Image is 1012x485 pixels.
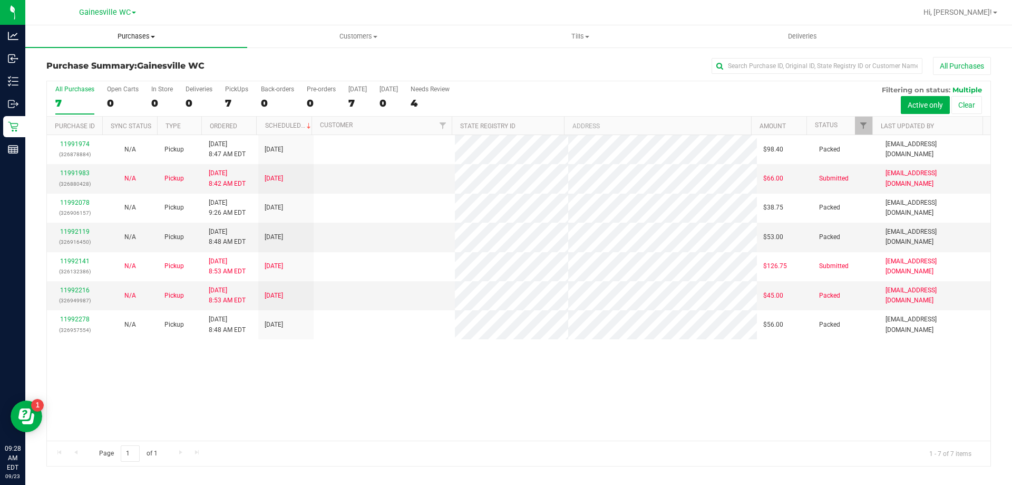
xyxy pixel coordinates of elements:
[55,85,94,93] div: All Purchases
[434,117,452,135] a: Filter
[53,208,96,218] p: (326906157)
[107,85,139,93] div: Open Carts
[951,96,982,114] button: Clear
[5,444,21,472] p: 09:28 AM EDT
[209,286,246,306] span: [DATE] 8:53 AM EDT
[819,145,840,155] span: Packed
[760,122,786,130] a: Amount
[5,472,21,480] p: 09/23
[53,267,96,277] p: (326132386)
[124,262,136,270] span: Not Applicable
[265,174,283,184] span: [DATE]
[8,144,18,155] inline-svg: Reports
[885,139,984,159] span: [EMAIL_ADDRESS][DOMAIN_NAME]
[692,25,913,47] a: Deliveries
[164,232,184,242] span: Pickup
[164,291,184,301] span: Pickup
[265,145,283,155] span: [DATE]
[265,261,283,271] span: [DATE]
[247,25,469,47] a: Customers
[164,203,184,213] span: Pickup
[855,117,872,135] a: Filter
[111,122,151,130] a: Sync Status
[763,174,783,184] span: $66.00
[53,325,96,335] p: (326957554)
[79,8,131,17] span: Gainesville WC
[379,85,398,93] div: [DATE]
[60,140,90,148] a: 11991974
[348,85,367,93] div: [DATE]
[186,97,212,109] div: 0
[763,145,783,155] span: $98.40
[265,122,313,129] a: Scheduled
[25,25,247,47] a: Purchases
[885,256,984,277] span: [EMAIL_ADDRESS][DOMAIN_NAME]
[55,97,94,109] div: 7
[90,445,166,462] span: Page of 1
[31,399,44,412] iframe: Resource center unread badge
[25,32,247,41] span: Purchases
[952,85,982,94] span: Multiple
[124,146,136,153] span: Not Applicable
[8,76,18,87] inline-svg: Inventory
[210,122,237,130] a: Ordered
[885,227,984,247] span: [EMAIL_ADDRESS][DOMAIN_NAME]
[763,320,783,330] span: $56.00
[774,32,831,41] span: Deliveries
[209,139,246,159] span: [DATE] 8:47 AM EDT
[8,99,18,109] inline-svg: Outbound
[763,291,783,301] span: $45.00
[265,291,283,301] span: [DATE]
[124,175,136,182] span: Not Applicable
[470,32,690,41] span: Tills
[460,122,515,130] a: State Registry ID
[164,174,184,184] span: Pickup
[60,199,90,206] a: 11992078
[763,232,783,242] span: $53.00
[137,61,205,71] span: Gainesville WC
[320,121,353,129] a: Customer
[885,286,984,306] span: [EMAIL_ADDRESS][DOMAIN_NAME]
[124,233,136,241] span: Not Applicable
[885,168,984,188] span: [EMAIL_ADDRESS][DOMAIN_NAME]
[209,198,246,218] span: [DATE] 9:26 AM EDT
[124,204,136,211] span: Not Applicable
[124,321,136,328] span: Not Applicable
[469,25,691,47] a: Tills
[53,179,96,189] p: (326880428)
[53,149,96,159] p: (326878884)
[921,445,980,461] span: 1 - 7 of 7 items
[885,198,984,218] span: [EMAIL_ADDRESS][DOMAIN_NAME]
[60,316,90,323] a: 11992278
[209,227,246,247] span: [DATE] 8:48 AM EDT
[819,203,840,213] span: Packed
[712,58,922,74] input: Search Purchase ID, Original ID, State Registry ID or Customer Name...
[265,232,283,242] span: [DATE]
[882,85,950,94] span: Filtering on status:
[815,121,838,129] a: Status
[923,8,992,16] span: Hi, [PERSON_NAME]!
[901,96,950,114] button: Active only
[819,232,840,242] span: Packed
[151,97,173,109] div: 0
[379,97,398,109] div: 0
[225,97,248,109] div: 7
[124,203,136,213] button: N/A
[8,121,18,132] inline-svg: Retail
[261,85,294,93] div: Back-orders
[46,61,361,71] h3: Purchase Summary:
[151,85,173,93] div: In Store
[124,174,136,184] button: N/A
[107,97,139,109] div: 0
[348,97,367,109] div: 7
[307,85,336,93] div: Pre-orders
[261,97,294,109] div: 0
[53,237,96,247] p: (326916450)
[8,31,18,41] inline-svg: Analytics
[265,320,283,330] span: [DATE]
[819,291,840,301] span: Packed
[166,122,181,130] a: Type
[819,174,849,184] span: Submitted
[819,320,840,330] span: Packed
